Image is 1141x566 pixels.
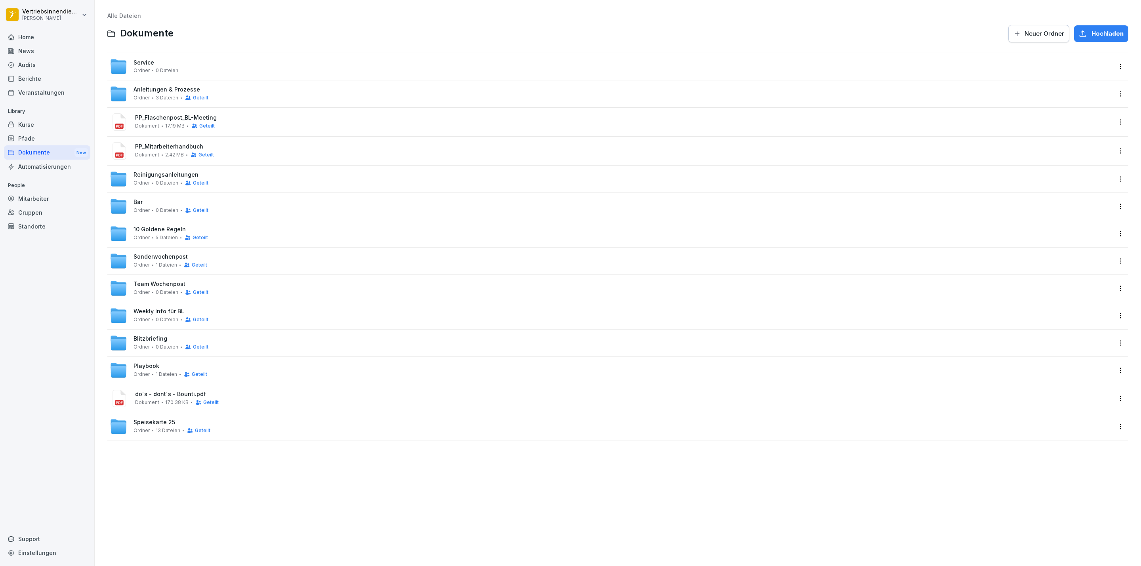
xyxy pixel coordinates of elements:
[134,199,143,206] span: Bar
[4,160,90,173] a: Automatisierungen
[134,86,200,93] span: Anleitungen & Prozesse
[156,317,178,322] span: 0 Dateien
[134,363,159,370] span: Playbook
[4,145,90,160] a: DokumenteNew
[135,152,159,158] span: Dokument
[110,280,1112,297] a: Team WochenpostOrdner0 DateienGeteilt
[1091,29,1124,38] span: Hochladen
[193,344,208,350] span: Geteilt
[4,72,90,86] a: Berichte
[110,58,1112,75] a: ServiceOrdner0 Dateien
[156,262,177,268] span: 1 Dateien
[193,180,208,186] span: Geteilt
[135,114,1112,121] span: PP_Flaschenpost_BL-Meeting
[134,68,150,73] span: Ordner
[134,226,186,233] span: 10 Goldene Regeln
[134,95,150,101] span: Ordner
[134,281,185,288] span: Team Wochenpost
[156,208,178,213] span: 0 Dateien
[134,290,150,295] span: Ordner
[4,532,90,546] div: Support
[134,335,167,342] span: Blitzbriefing
[1025,29,1064,38] span: Neuer Ordner
[22,8,80,15] p: Vertriebsinnendienst
[135,400,159,405] span: Dokument
[192,372,207,377] span: Geteilt
[134,372,150,377] span: Ordner
[134,428,150,433] span: Ordner
[156,344,178,350] span: 0 Dateien
[134,317,150,322] span: Ordner
[110,85,1112,103] a: Anleitungen & ProzesseOrdner3 DateienGeteilt
[4,131,90,145] a: Pfade
[74,148,88,157] div: New
[1074,25,1128,42] button: Hochladen
[1008,25,1069,42] button: Neuer Ordner
[156,290,178,295] span: 0 Dateien
[134,172,198,178] span: Reinigungsanleitungen
[195,428,210,433] span: Geteilt
[134,208,150,213] span: Ordner
[198,152,214,158] span: Geteilt
[165,400,189,405] span: 170.38 KB
[110,225,1112,242] a: 10 Goldene RegelnOrdner5 DateienGeteilt
[165,152,184,158] span: 2.42 MB
[4,105,90,118] p: Library
[135,123,159,129] span: Dokument
[4,192,90,206] a: Mitarbeiter
[193,317,208,322] span: Geteilt
[134,235,150,240] span: Ordner
[4,145,90,160] div: Dokumente
[110,418,1112,435] a: Speisekarte 25Ordner13 DateienGeteilt
[134,308,184,315] span: Weekly Info für BL
[110,362,1112,379] a: PlaybookOrdner1 DateienGeteilt
[4,219,90,233] a: Standorte
[156,428,180,433] span: 13 Dateien
[4,44,90,58] a: News
[22,15,80,21] p: [PERSON_NAME]
[193,290,208,295] span: Geteilt
[156,180,178,186] span: 0 Dateien
[192,262,207,268] span: Geteilt
[193,208,208,213] span: Geteilt
[107,12,141,19] a: Alle Dateien
[4,546,90,560] a: Einstellungen
[110,198,1112,215] a: BarOrdner0 DateienGeteilt
[4,86,90,99] a: Veranstaltungen
[4,58,90,72] a: Audits
[110,334,1112,352] a: BlitzbriefingOrdner0 DateienGeteilt
[203,400,219,405] span: Geteilt
[4,118,90,131] a: Kurse
[193,95,208,101] span: Geteilt
[156,235,178,240] span: 5 Dateien
[193,235,208,240] span: Geteilt
[134,344,150,350] span: Ordner
[134,262,150,268] span: Ordner
[135,391,1112,398] span: do´s - dont´s - Bounti.pdf
[4,206,90,219] a: Gruppen
[134,419,175,426] span: Speisekarte 25
[4,179,90,192] p: People
[134,59,154,66] span: Service
[156,68,178,73] span: 0 Dateien
[120,28,174,39] span: Dokumente
[165,123,185,129] span: 17.19 MB
[199,123,215,129] span: Geteilt
[156,95,178,101] span: 3 Dateien
[4,30,90,44] a: Home
[110,252,1112,270] a: SonderwochenpostOrdner1 DateienGeteilt
[134,253,188,260] span: Sonderwochenpost
[134,180,150,186] span: Ordner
